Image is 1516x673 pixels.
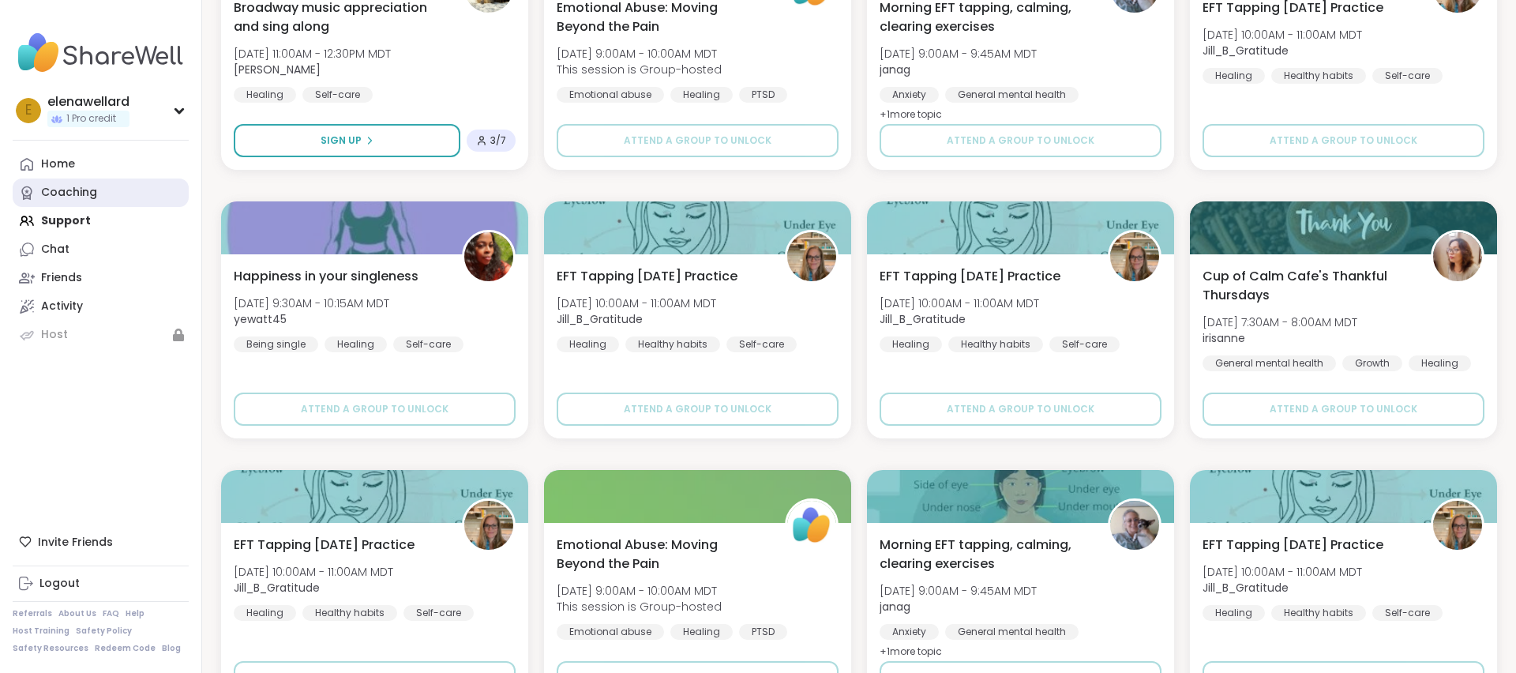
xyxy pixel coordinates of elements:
div: Emotional abuse [557,624,664,640]
button: Attend a group to unlock [1203,393,1484,426]
span: 3 / 7 [490,134,506,147]
a: Blog [162,643,181,654]
div: Growth [1342,355,1402,371]
span: [DATE] 9:00AM - 9:45AM MDT [880,583,1037,599]
span: Attend a group to unlock [624,402,771,416]
div: Anxiety [880,87,939,103]
a: Activity [13,292,189,321]
a: Host [13,321,189,349]
div: General mental health [1203,355,1336,371]
span: [DATE] 10:00AM - 11:00AM MDT [880,295,1039,311]
button: Attend a group to unlock [1203,124,1484,157]
img: yewatt45 [464,232,513,281]
span: EFT Tapping [DATE] Practice [1203,536,1383,555]
div: General mental health [945,624,1079,640]
button: Attend a group to unlock [234,393,516,426]
div: Healing [880,336,942,352]
div: Coaching [41,185,97,201]
div: Healthy habits [948,336,1043,352]
button: Attend a group to unlock [557,393,839,426]
div: PTSD [739,624,787,640]
div: Healthy habits [1271,68,1366,84]
div: Self-care [393,336,463,352]
span: [DATE] 10:00AM - 11:00AM MDT [557,295,716,311]
span: Attend a group to unlock [947,133,1094,148]
div: Friends [41,270,82,286]
div: Emotional abuse [557,87,664,103]
div: Healing [234,87,296,103]
span: [DATE] 9:00AM - 9:45AM MDT [880,46,1037,62]
a: Redeem Code [95,643,156,654]
a: Friends [13,264,189,292]
span: Emotional Abuse: Moving Beyond the Pain [557,536,767,573]
a: Referrals [13,608,52,619]
div: Healing [1203,68,1265,84]
a: FAQ [103,608,119,619]
a: Help [126,608,144,619]
b: Jill_B_Gratitude [880,311,966,327]
span: This session is Group-hosted [557,599,722,615]
div: Self-care [1049,336,1120,352]
span: [DATE] 9:00AM - 10:00AM MDT [557,46,722,62]
b: janag [880,62,910,77]
img: Jill_B_Gratitude [464,501,513,550]
button: Attend a group to unlock [557,124,839,157]
img: ShareWell Nav Logo [13,25,189,81]
div: Healthy habits [625,336,720,352]
span: [DATE] 10:00AM - 11:00AM MDT [1203,564,1362,580]
b: Jill_B_Gratitude [1203,43,1289,58]
div: Healing [325,336,387,352]
button: Sign Up [234,124,460,157]
div: Host [41,327,68,343]
div: Healthy habits [302,605,397,621]
a: Safety Resources [13,643,88,654]
div: Healing [234,605,296,621]
span: This session is Group-hosted [557,62,722,77]
span: 1 Pro credit [66,112,116,126]
span: Morning EFT tapping, calming, clearing exercises [880,536,1090,573]
span: Cup of Calm Cafe's Thankful Thursdays [1203,267,1413,305]
span: e [25,100,32,121]
div: Healing [1409,355,1471,371]
div: Home [41,156,75,172]
span: [DATE] 10:00AM - 11:00AM MDT [234,564,393,580]
div: Self-care [726,336,797,352]
b: [PERSON_NAME] [234,62,321,77]
div: elenawellard [47,93,129,111]
span: Attend a group to unlock [1270,133,1417,148]
div: General mental health [945,87,1079,103]
span: Sign Up [321,133,362,148]
a: Logout [13,570,189,598]
img: ShareWell [787,501,836,550]
span: EFT Tapping [DATE] Practice [557,267,737,286]
a: Home [13,150,189,179]
span: Happiness in your singleness [234,267,418,286]
div: Healing [557,336,619,352]
span: EFT Tapping [DATE] Practice [234,536,415,555]
a: Coaching [13,179,189,207]
a: Host Training [13,626,69,637]
div: Logout [39,576,80,592]
b: Jill_B_Gratitude [1203,580,1289,596]
a: Chat [13,235,189,264]
span: [DATE] 10:00AM - 11:00AM MDT [1203,27,1362,43]
div: Healing [670,87,733,103]
div: Chat [41,242,69,258]
button: Attend a group to unlock [880,124,1161,157]
div: Being single [234,336,318,352]
div: PTSD [739,87,787,103]
img: Jill_B_Gratitude [1110,232,1159,281]
img: Jill_B_Gratitude [1433,501,1482,550]
span: [DATE] 11:00AM - 12:30PM MDT [234,46,391,62]
span: Attend a group to unlock [1270,402,1417,416]
a: Safety Policy [76,626,132,637]
img: janag [1110,501,1159,550]
div: Healing [1203,605,1265,621]
div: Self-care [302,87,373,103]
span: [DATE] 9:30AM - 10:15AM MDT [234,295,389,311]
span: Attend a group to unlock [947,402,1094,416]
b: Jill_B_Gratitude [557,311,643,327]
b: Jill_B_Gratitude [234,580,320,596]
span: [DATE] 9:00AM - 10:00AM MDT [557,583,722,599]
div: Close Step [1489,6,1510,27]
